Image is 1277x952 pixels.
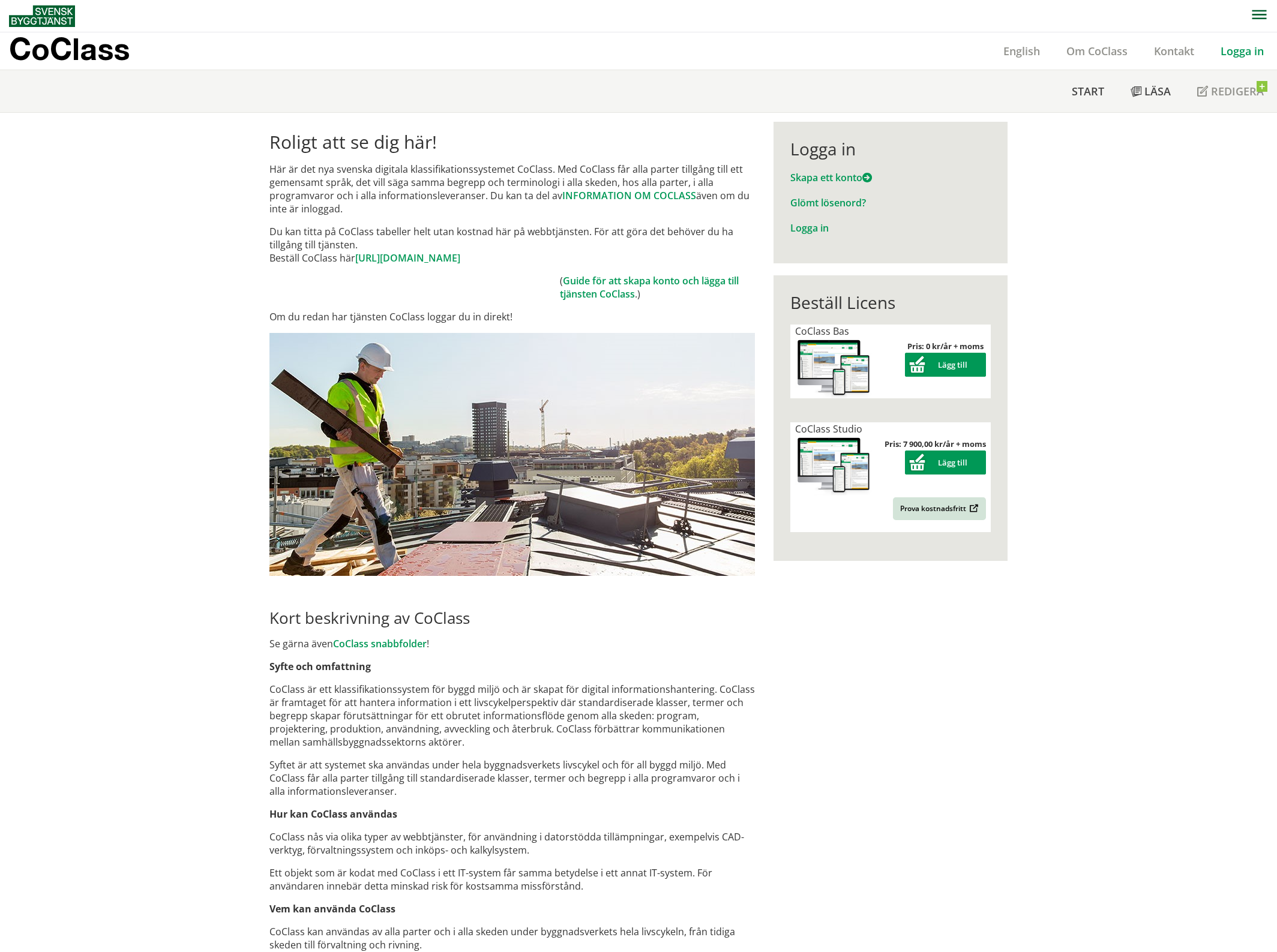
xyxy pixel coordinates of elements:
p: Du kan titta på CoClass tabeller helt utan kostnad här på webbtjänsten. För att göra det behöver ... [269,225,755,265]
a: CoClass [9,32,155,70]
span: Start [1072,84,1104,98]
a: Prova kostnadsfritt [893,497,986,520]
a: [URL][DOMAIN_NAME] [355,251,460,265]
a: Skapa ett konto [790,171,872,184]
td: ( .) [560,274,755,301]
p: Ett objekt som är kodat med CoClass i ett IT-system får samma betydelse i ett annat IT-system. Fö... [269,866,755,893]
h2: Kort beskrivning av CoClass [269,608,755,627]
strong: Pris: 0 kr/år + moms [907,341,984,352]
p: Se gärna även ! [269,637,755,650]
img: login.jpg [269,333,755,576]
strong: Hur kan CoClass användas [269,807,397,821]
a: Läsa [1117,70,1184,112]
h1: Roligt att se dig här! [269,131,755,153]
strong: Pris: 7 900,00 kr/år + moms [885,439,986,449]
span: Läsa [1144,84,1171,98]
p: CoClass är ett klassifikationssystem för byggd miljö och är skapat för digital informationshanter... [269,683,755,749]
p: Här är det nya svenska digitala klassifikationssystemet CoClass. Med CoClass får alla parter till... [269,163,755,215]
img: Outbound.png [967,504,979,513]
a: Lägg till [905,457,986,468]
div: Beställ Licens [790,292,990,313]
a: Lägg till [905,359,986,370]
p: Om du redan har tjänsten CoClass loggar du in direkt! [269,310,755,323]
a: Start [1059,70,1117,112]
p: CoClass nås via olika typer av webbtjänster, för användning i datorstödda tillämpningar, exempelv... [269,830,755,857]
p: CoClass kan användas av alla parter och i alla skeden under byggnadsverkets hela livscykeln, från... [269,925,755,951]
a: Om CoClass [1053,44,1141,58]
img: coclass-license.jpg [795,338,872,398]
div: Logga in [790,139,990,159]
a: English [990,44,1053,58]
img: coclass-license.jpg [795,436,872,496]
strong: Syfte och omfattning [269,660,371,673]
button: Lägg till [905,451,986,475]
span: CoClass Studio [795,422,862,436]
span: CoClass Bas [795,325,849,338]
button: Lägg till [905,353,986,377]
a: Guide för att skapa konto och lägga till tjänsten CoClass [560,274,739,301]
p: CoClass [9,42,130,56]
strong: Vem kan använda CoClass [269,902,395,915]
a: CoClass snabbfolder [333,637,427,650]
a: Logga in [790,221,829,235]
a: INFORMATION OM COCLASS [562,189,696,202]
a: Kontakt [1141,44,1207,58]
a: Logga in [1207,44,1277,58]
img: Svensk Byggtjänst [9,5,75,27]
p: Syftet är att systemet ska användas under hela byggnadsverkets livscykel och för all byggd miljö.... [269,758,755,798]
a: Glömt lösenord? [790,196,866,209]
